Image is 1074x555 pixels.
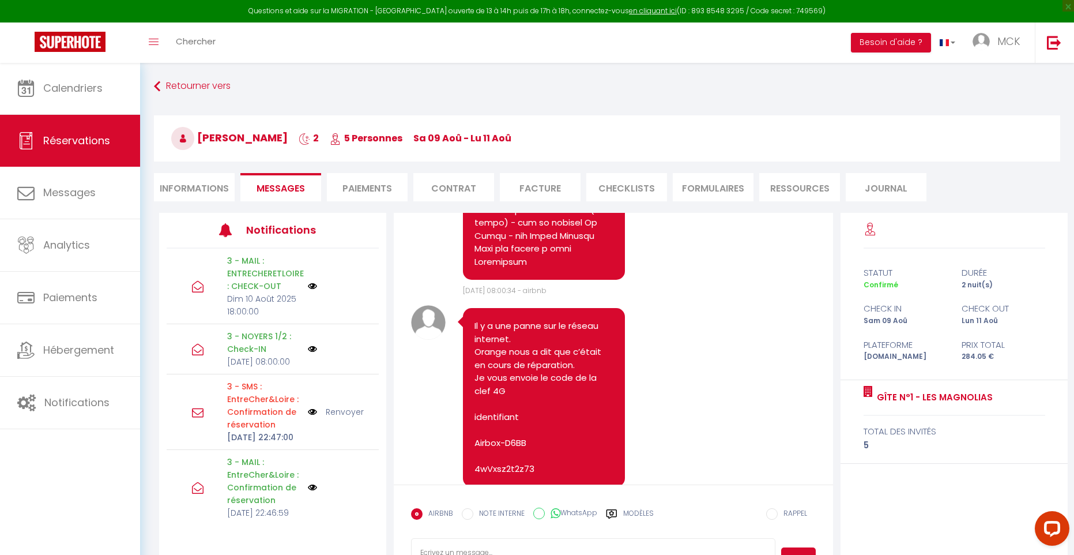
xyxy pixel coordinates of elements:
a: Gîte n°1 - Les magnolias [873,391,993,404]
img: ... [973,33,990,50]
a: ... MCK [964,22,1035,63]
label: NOTE INTERNE [473,508,525,521]
img: avatar.png [411,305,446,340]
label: AIRBNB [423,508,453,521]
p: 3 - NOYERS 1/2 : Check-IN [227,330,300,355]
div: statut [856,266,954,280]
span: Notifications [44,395,110,410]
pre: Il y a une panne sur le réseau internet. Orange nous a dit que c’était en cours de réparation. Je... [474,320,613,475]
img: NO IMAGE [308,483,317,492]
li: Paiements [327,173,408,201]
label: RAPPEL [778,508,807,521]
div: 284.05 € [954,351,1053,362]
div: 5 [864,438,1045,452]
div: Sam 09 Aoû [856,316,954,327]
span: Calendriers [43,81,103,95]
p: [DATE] 08:00:00 [227,355,300,368]
div: total des invités [864,425,1045,438]
label: Modèles [623,508,654,528]
p: 3 - MAIL : ENTRECHERETLOIRE : CHECK-OUT [227,254,300,292]
span: 5 Personnes [330,132,402,145]
span: sa 09 Aoû - lu 11 Aoû [413,132,511,145]
div: Lun 11 Aoû [954,316,1053,327]
div: 2 nuit(s) [954,280,1053,291]
li: Contrat [413,173,494,201]
p: [DATE] 22:47:00 [227,431,300,444]
span: 2 [299,132,319,145]
a: Retourner vers [154,76,1060,97]
div: Plateforme [856,338,954,352]
li: FORMULAIRES [673,173,753,201]
span: Réservations [43,133,110,148]
span: [PERSON_NAME] [171,130,288,145]
img: Super Booking [35,32,105,52]
span: [DATE] 08:00:34 - airbnb [463,286,547,295]
a: Renvoyer [326,406,364,418]
li: Journal [846,173,926,201]
span: Analytics [43,238,90,252]
img: logout [1047,35,1061,50]
img: NO IMAGE [308,406,317,418]
li: Informations [154,173,235,201]
div: durée [954,266,1053,280]
span: Chercher [176,35,216,47]
span: Confirmé [864,280,898,290]
span: Hébergement [43,343,114,357]
p: [DATE] 22:46:59 [227,507,300,519]
iframe: LiveChat chat widget [1026,507,1074,555]
label: WhatsApp [545,508,597,520]
span: MCK [997,34,1020,48]
span: Paiements [43,290,97,305]
div: check out [954,302,1053,316]
a: en cliquant ici [629,6,677,16]
button: Besoin d'aide ? [851,33,931,52]
div: Prix total [954,338,1053,352]
span: Messages [43,185,96,200]
img: NO IMAGE [308,282,317,291]
p: 3 - MAIL : EntreCher&Loire : Confirmation de réservation [227,456,300,507]
div: [DOMAIN_NAME] [856,351,954,362]
div: check in [856,302,954,316]
p: Dim 10 Août 2025 18:00:00 [227,292,300,318]
li: CHECKLISTS [586,173,667,201]
li: Facture [500,173,581,201]
span: Messages [257,182,305,195]
p: Motif d'échec d'envoi [227,380,300,431]
img: NO IMAGE [308,344,317,354]
a: Chercher [167,22,224,63]
h3: Notifications [246,217,334,243]
li: Ressources [759,173,840,201]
